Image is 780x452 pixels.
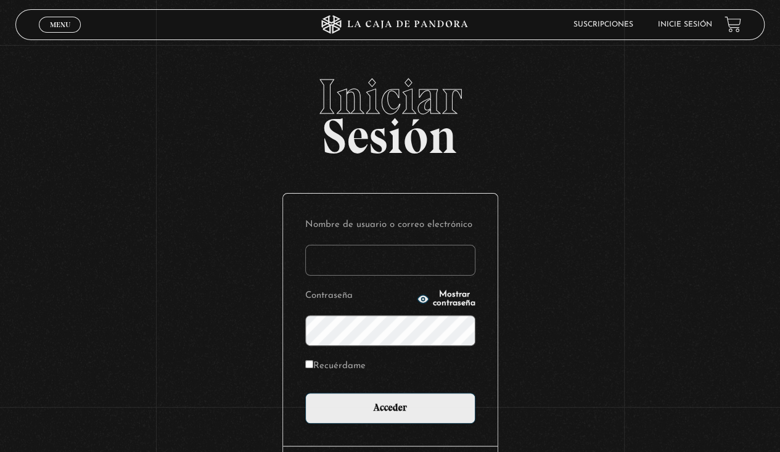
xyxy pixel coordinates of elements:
[305,393,475,424] input: Acceder
[50,21,70,28] span: Menu
[573,21,633,28] a: Suscripciones
[305,287,414,306] label: Contraseña
[417,290,475,308] button: Mostrar contraseña
[305,360,313,368] input: Recuérdame
[658,21,712,28] a: Inicie sesión
[305,216,475,235] label: Nombre de usuario o correo electrónico
[15,72,764,121] span: Iniciar
[46,31,75,39] span: Cerrar
[725,16,741,33] a: View your shopping cart
[305,357,366,376] label: Recuérdame
[433,290,475,308] span: Mostrar contraseña
[15,72,764,151] h2: Sesión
